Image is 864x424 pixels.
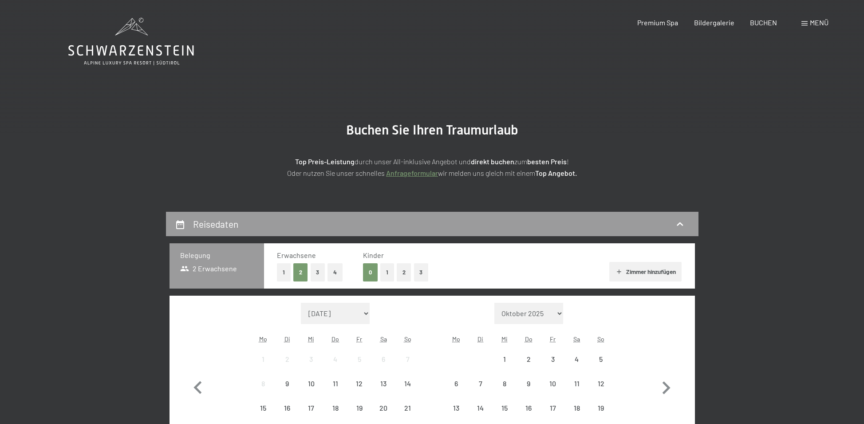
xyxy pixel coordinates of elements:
[348,356,371,378] div: 5
[540,347,564,371] div: Anreise nicht möglich
[590,356,612,378] div: 5
[372,356,395,378] div: 6
[347,396,371,420] div: Anreise nicht möglich
[259,335,267,343] abbr: Montag
[327,263,343,281] button: 4
[444,396,468,420] div: Mon Oct 13 2025
[275,372,299,396] div: Anreise nicht möglich
[565,396,589,420] div: Sat Oct 18 2025
[251,347,275,371] div: Mon Sep 01 2025
[493,372,517,396] div: Anreise nicht möglich
[535,169,577,177] strong: Top Angebot.
[295,157,355,166] strong: Top Preis-Leistung
[380,335,387,343] abbr: Samstag
[694,18,734,27] a: Bildergalerie
[597,335,604,343] abbr: Sonntag
[493,347,517,371] div: Wed Oct 01 2025
[493,347,517,371] div: Anreise nicht möglich
[180,264,237,273] span: 2 Erwachsene
[380,263,394,281] button: 1
[275,347,299,371] div: Anreise nicht möglich
[565,347,589,371] div: Anreise nicht möglich
[371,396,395,420] div: Anreise nicht möglich
[275,372,299,396] div: Tue Sep 09 2025
[210,156,654,178] p: durch unser All-inklusive Angebot und zum ! Oder nutzen Sie unser schnelles wir melden uns gleich...
[541,380,564,402] div: 10
[324,372,347,396] div: Anreise nicht möglich
[469,372,493,396] div: Anreise nicht möglich
[395,372,419,396] div: Anreise nicht möglich
[277,251,316,259] span: Erwachsene
[371,372,395,396] div: Anreise nicht möglich
[517,347,540,371] div: Thu Oct 02 2025
[324,396,347,420] div: Thu Sep 18 2025
[566,356,588,378] div: 4
[363,263,378,281] button: 0
[299,347,323,371] div: Anreise nicht möglich
[540,372,564,396] div: Anreise nicht möglich
[371,396,395,420] div: Sat Sep 20 2025
[540,347,564,371] div: Fri Oct 03 2025
[324,347,347,371] div: Anreise nicht möglich
[372,380,395,402] div: 13
[356,335,362,343] abbr: Freitag
[347,396,371,420] div: Fri Sep 19 2025
[493,380,516,402] div: 8
[299,396,323,420] div: Wed Sep 17 2025
[541,356,564,378] div: 3
[540,396,564,420] div: Anreise nicht möglich
[347,347,371,371] div: Fri Sep 05 2025
[395,372,419,396] div: Sun Sep 14 2025
[397,263,411,281] button: 2
[324,372,347,396] div: Thu Sep 11 2025
[493,396,517,420] div: Anreise nicht möglich
[517,396,540,420] div: Thu Oct 16 2025
[493,356,516,378] div: 1
[299,396,323,420] div: Anreise nicht möglich
[566,380,588,402] div: 11
[348,380,371,402] div: 12
[324,347,347,371] div: Thu Sep 04 2025
[565,396,589,420] div: Anreise nicht möglich
[300,356,322,378] div: 3
[517,396,540,420] div: Anreise nicht möglich
[347,372,371,396] div: Fri Sep 12 2025
[396,356,418,378] div: 7
[517,356,540,378] div: 2
[589,372,613,396] div: Anreise nicht möglich
[347,372,371,396] div: Anreise nicht möglich
[251,396,275,420] div: Anreise nicht möglich
[386,169,438,177] a: Anfrageformular
[180,250,253,260] h3: Belegung
[469,380,492,402] div: 7
[493,372,517,396] div: Wed Oct 08 2025
[193,218,238,230] h2: Reisedaten
[590,380,612,402] div: 12
[540,396,564,420] div: Fri Oct 17 2025
[573,335,580,343] abbr: Samstag
[477,335,483,343] abbr: Dienstag
[550,335,556,343] abbr: Freitag
[300,380,322,402] div: 10
[540,372,564,396] div: Fri Oct 10 2025
[444,372,468,396] div: Anreise nicht möglich
[324,380,347,402] div: 11
[276,356,298,378] div: 2
[324,396,347,420] div: Anreise nicht möglich
[275,396,299,420] div: Tue Sep 16 2025
[469,372,493,396] div: Tue Oct 07 2025
[395,396,419,420] div: Sun Sep 21 2025
[609,262,682,281] button: Zimmer hinzufügen
[346,122,518,138] span: Buchen Sie Ihren Traumurlaub
[589,396,613,420] div: Sun Oct 19 2025
[404,335,411,343] abbr: Sonntag
[565,372,589,396] div: Anreise nicht möglich
[395,347,419,371] div: Anreise nicht möglich
[275,347,299,371] div: Tue Sep 02 2025
[299,372,323,396] div: Wed Sep 10 2025
[395,396,419,420] div: Anreise nicht möglich
[251,372,275,396] div: Mon Sep 08 2025
[284,335,290,343] abbr: Dienstag
[299,347,323,371] div: Wed Sep 03 2025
